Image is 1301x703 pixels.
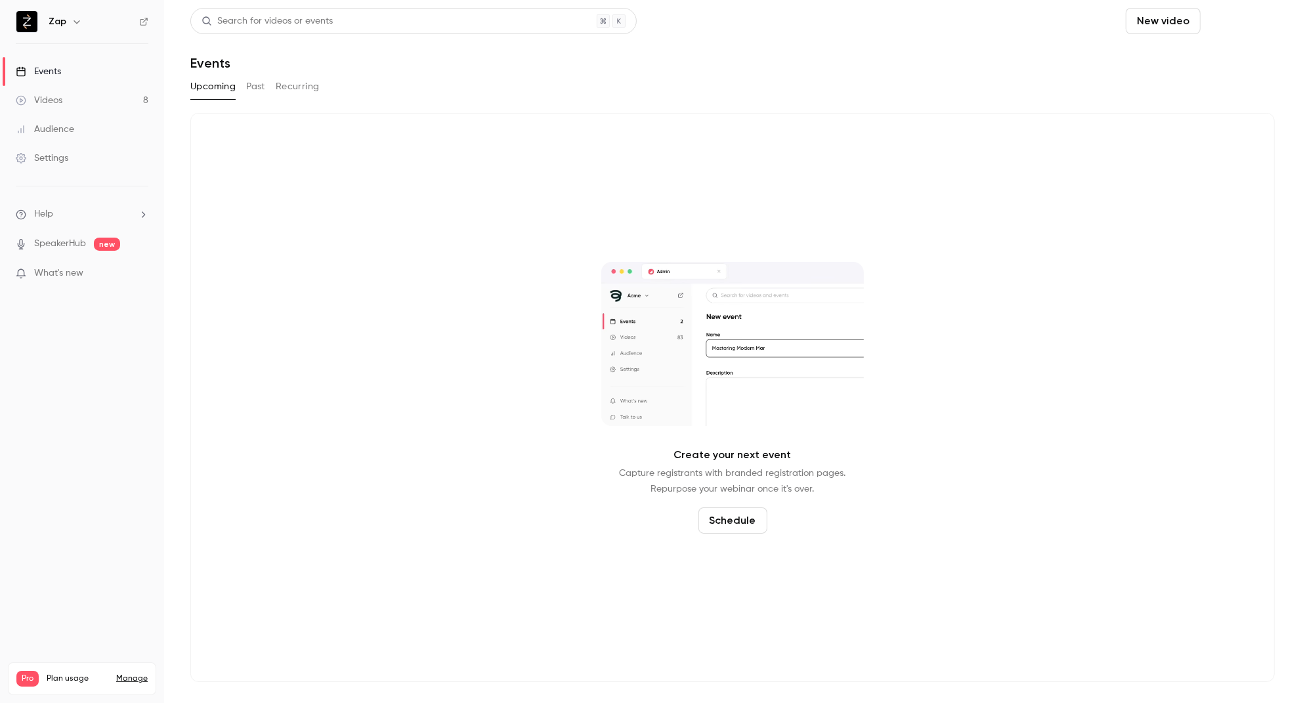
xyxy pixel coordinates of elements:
[202,14,333,28] div: Search for videos or events
[47,673,108,684] span: Plan usage
[16,11,37,32] img: Zap
[16,123,74,136] div: Audience
[276,76,320,97] button: Recurring
[620,465,846,497] p: Capture registrants with branded registration pages. Repurpose your webinar once it's over.
[34,207,53,221] span: Help
[116,673,148,684] a: Manage
[16,207,148,221] li: help-dropdown-opener
[16,152,68,165] div: Settings
[94,238,120,251] span: new
[34,237,86,251] a: SpeakerHub
[16,671,39,687] span: Pro
[190,55,230,71] h1: Events
[1206,8,1275,34] button: Schedule
[16,65,61,78] div: Events
[698,507,767,534] button: Schedule
[190,76,236,97] button: Upcoming
[16,94,62,107] div: Videos
[49,15,66,28] h6: Zap
[34,266,83,280] span: What's new
[674,447,792,463] p: Create your next event
[1126,8,1201,34] button: New video
[246,76,265,97] button: Past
